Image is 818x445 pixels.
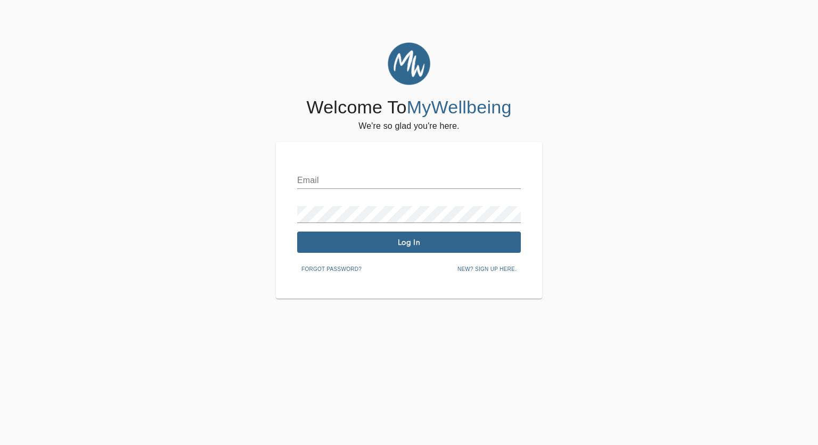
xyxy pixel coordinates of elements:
span: Forgot password? [301,265,362,274]
h4: Welcome To [306,96,511,119]
span: New? Sign up here. [457,265,517,274]
span: MyWellbeing [407,97,512,117]
button: Log In [297,232,521,253]
span: Log In [301,237,517,248]
button: New? Sign up here. [453,261,521,277]
img: MyWellbeing [388,43,430,85]
h6: We're so glad you're here. [358,119,459,134]
button: Forgot password? [297,261,366,277]
a: Forgot password? [297,264,366,273]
